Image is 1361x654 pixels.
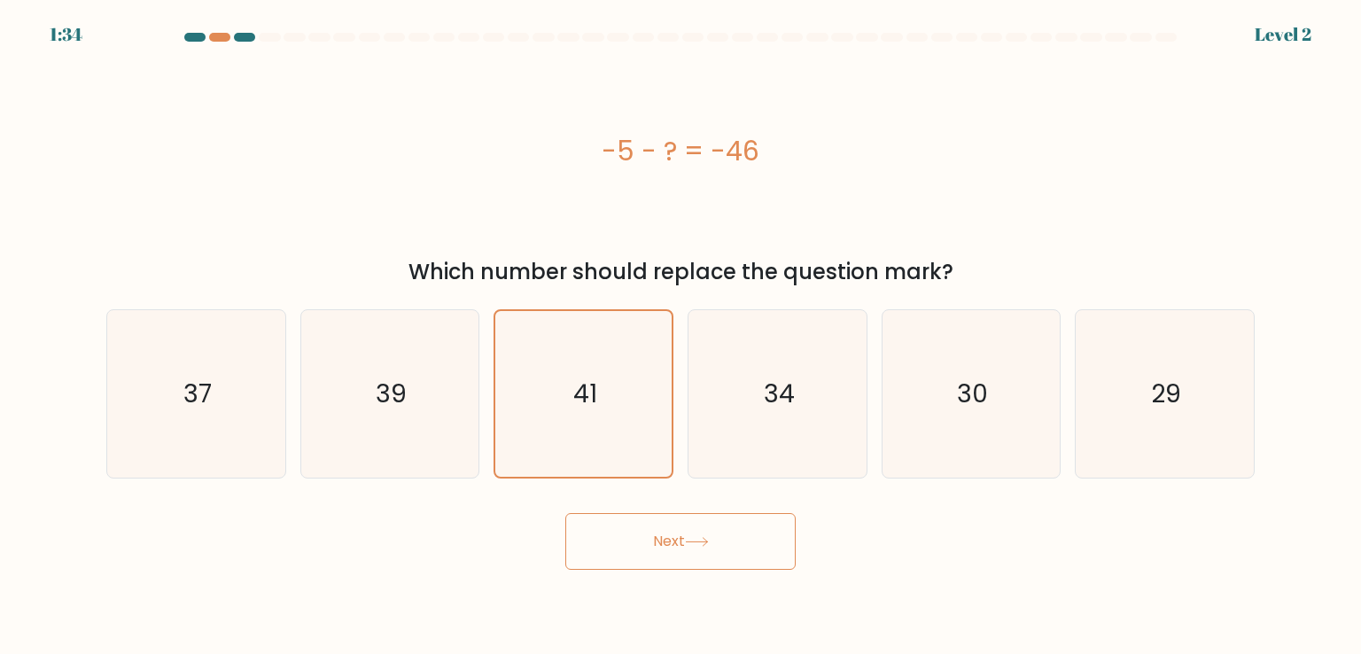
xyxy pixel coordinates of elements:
[565,513,796,570] button: Next
[1151,376,1181,411] text: 29
[183,376,212,411] text: 37
[764,376,795,411] text: 34
[376,376,407,411] text: 39
[957,376,988,411] text: 30
[1255,21,1311,48] div: Level 2
[106,131,1255,171] div: -5 - ? = -46
[117,256,1244,288] div: Which number should replace the question mark?
[573,377,597,411] text: 41
[50,21,82,48] div: 1:34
